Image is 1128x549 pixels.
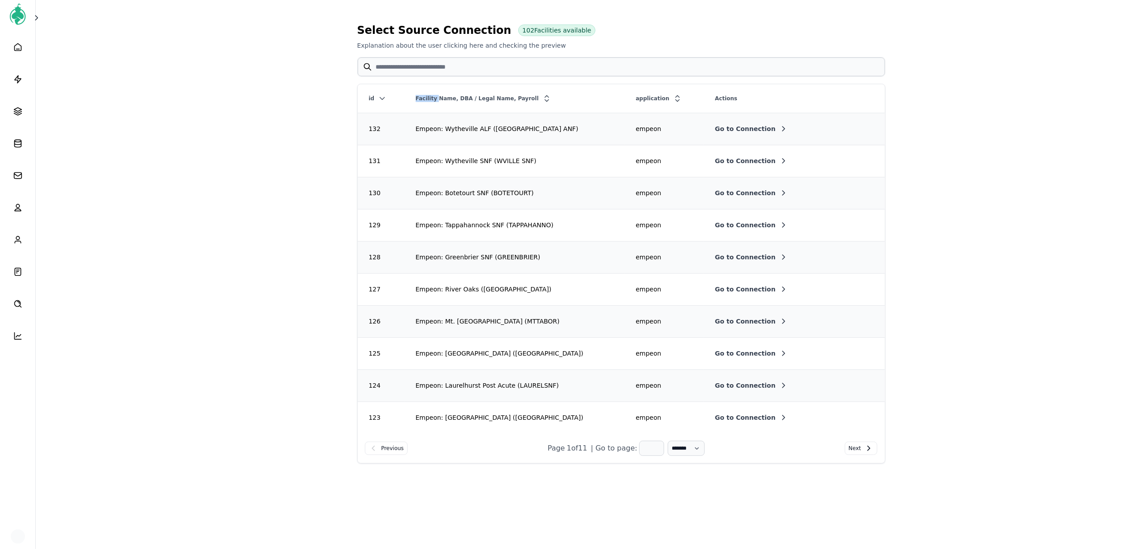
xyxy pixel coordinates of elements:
[715,349,788,358] button: Go to Connection
[405,90,624,107] div: Facility Name, DBA / Legal Name, Payroll
[625,381,703,390] div: empeon
[358,156,404,165] div: 131
[358,188,404,197] div: 130
[358,317,404,326] div: 126
[358,349,404,358] div: 125
[405,124,624,133] div: Empeon: Wytheville ALF ([GEOGRAPHIC_DATA] ANF)
[625,124,703,133] div: empeon
[405,381,624,390] div: Empeon: Laurelhurst Post Acute (LAURELSNF)
[849,444,861,453] span: Next
[715,349,776,358] span: Go to Connection
[567,443,587,454] span: 1 of 11
[358,90,404,107] div: id
[591,443,637,454] p: | Go to page:
[625,349,703,358] div: empeon
[625,156,703,165] div: empeon
[845,442,878,455] button: Next
[365,442,408,455] button: Previous
[405,349,624,358] div: Empeon: [GEOGRAPHIC_DATA] ([GEOGRAPHIC_DATA])
[548,443,565,454] div: Page
[405,221,624,229] div: Empeon: Tappahannock SNF (TAPPAHANNO)
[405,188,624,197] div: Empeon: Botetourt SNF (BOTETOURT)
[405,317,624,326] div: Empeon: Mt. [GEOGRAPHIC_DATA] (MTTABOR)
[405,285,624,294] div: Empeon: River Oaks ([GEOGRAPHIC_DATA])
[715,156,776,165] span: Go to Connection
[715,317,776,326] span: Go to Connection
[715,413,788,422] button: Go to Connection
[715,253,776,262] span: Go to Connection
[715,156,788,165] button: Go to Connection
[625,285,703,294] div: empeon
[715,413,776,422] span: Go to Connection
[715,381,788,390] button: Go to Connection
[625,221,703,229] div: empeon
[625,317,703,326] div: empeon
[405,156,624,165] div: Empeon: Wytheville SNF (WVILLE SNF)
[715,188,776,197] span: Go to Connection
[625,413,703,422] div: empeon
[405,253,624,262] div: Empeon: Greenbrier SNF (GREENBRIER)
[715,285,776,294] span: Go to Connection
[358,124,404,133] div: 132
[7,4,29,25] img: AccessGenie Logo
[704,91,884,106] div: Actions
[715,188,788,197] button: Go to Connection
[358,253,404,262] div: 128
[381,444,404,453] span: Previous
[357,41,885,50] p: Explanation about the user clicking here and checking the preview
[522,26,591,35] span: 102 Facilities available
[358,285,404,294] div: 127
[357,21,885,39] h3: Select Source Connection
[715,253,788,262] button: Go to Connection
[715,221,776,229] span: Go to Connection
[715,124,776,133] span: Go to Connection
[358,221,404,229] div: 129
[405,413,624,422] div: Empeon: [GEOGRAPHIC_DATA] ([GEOGRAPHIC_DATA])
[715,381,776,390] span: Go to Connection
[625,90,703,107] div: application
[625,253,703,262] div: empeon
[715,285,788,294] button: Go to Connection
[715,124,788,133] button: Go to Connection
[715,317,788,326] button: Go to Connection
[358,381,404,390] div: 124
[625,188,703,197] div: empeon
[358,413,404,422] div: 123
[715,221,788,229] button: Go to Connection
